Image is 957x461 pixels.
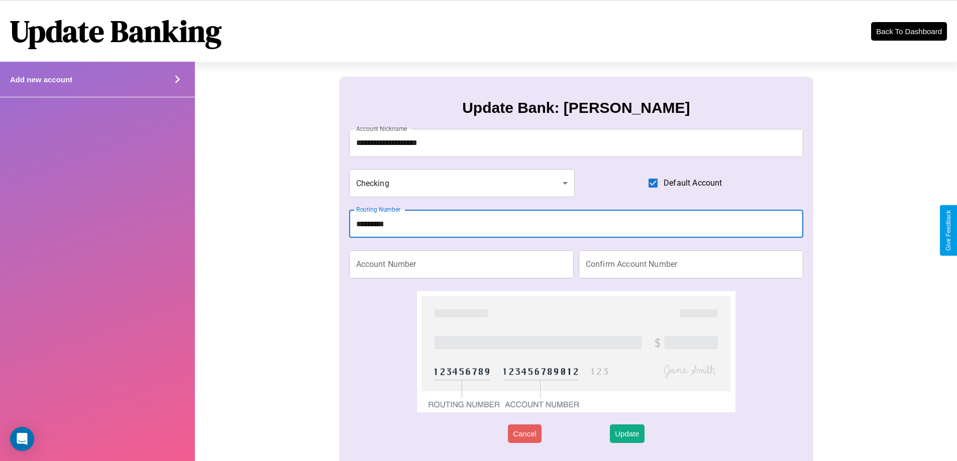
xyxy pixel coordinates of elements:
label: Account Nickname [356,124,407,133]
button: Cancel [508,424,542,443]
div: Checking [349,169,575,197]
h4: Add new account [10,75,72,84]
img: check [417,291,735,412]
div: Give Feedback [945,210,952,251]
span: Default Account [664,177,722,189]
label: Routing Number [356,205,400,214]
div: Open Intercom Messenger [10,427,34,451]
button: Update [610,424,644,443]
h1: Update Banking [10,11,222,52]
button: Back To Dashboard [871,22,947,41]
h3: Update Bank: [PERSON_NAME] [462,99,690,116]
